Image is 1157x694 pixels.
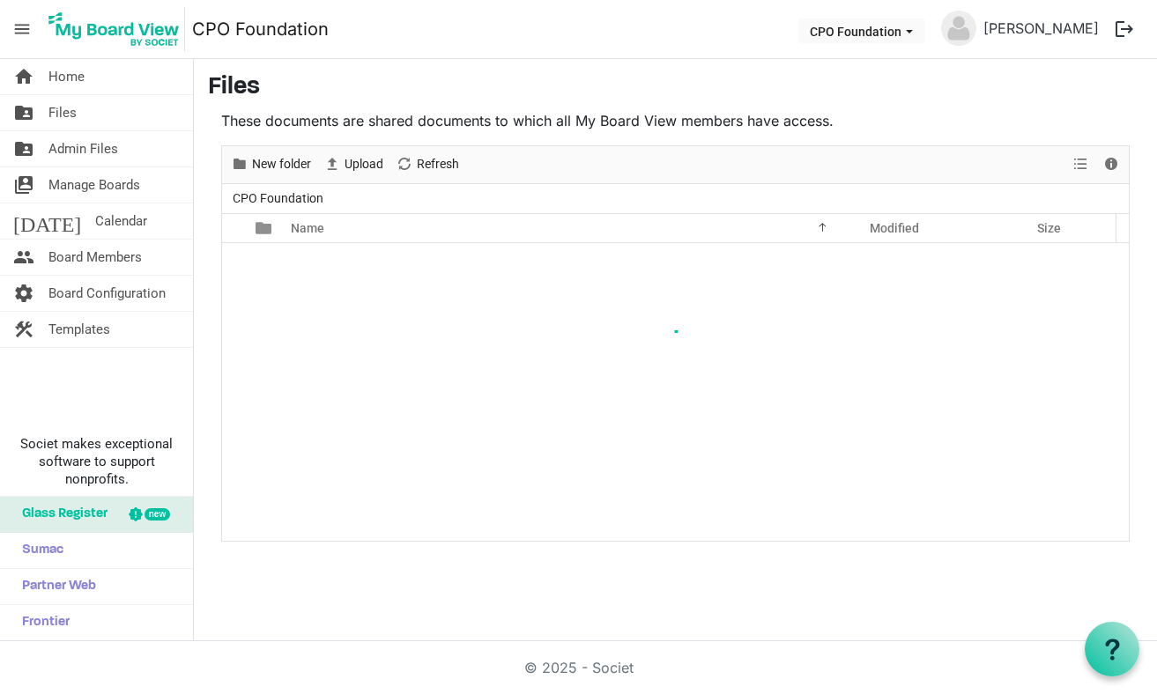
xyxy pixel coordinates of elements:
[13,312,34,347] span: construction
[976,11,1106,46] a: [PERSON_NAME]
[43,7,192,51] a: My Board View Logo
[192,11,329,47] a: CPO Foundation
[13,203,81,239] span: [DATE]
[43,7,185,51] img: My Board View Logo
[13,533,63,568] span: Sumac
[13,59,34,94] span: home
[48,276,166,311] span: Board Configuration
[13,497,108,532] span: Glass Register
[13,276,34,311] span: settings
[48,167,140,203] span: Manage Boards
[48,59,85,94] span: Home
[13,167,34,203] span: switch_account
[145,508,170,520] div: new
[941,11,976,46] img: no-profile-picture.svg
[798,18,924,43] button: CPO Foundation dropdownbutton
[5,12,39,46] span: menu
[48,131,118,166] span: Admin Files
[48,312,110,347] span: Templates
[8,435,185,488] span: Societ makes exceptional software to support nonprofits.
[13,569,96,604] span: Partner Web
[13,131,34,166] span: folder_shared
[1106,11,1143,48] button: logout
[208,73,1143,103] h3: Files
[48,95,77,130] span: Files
[13,605,70,640] span: Frontier
[524,659,634,676] a: © 2025 - Societ
[13,240,34,275] span: people
[13,95,34,130] span: folder_shared
[48,240,142,275] span: Board Members
[95,203,147,239] span: Calendar
[221,110,1130,131] p: These documents are shared documents to which all My Board View members have access.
